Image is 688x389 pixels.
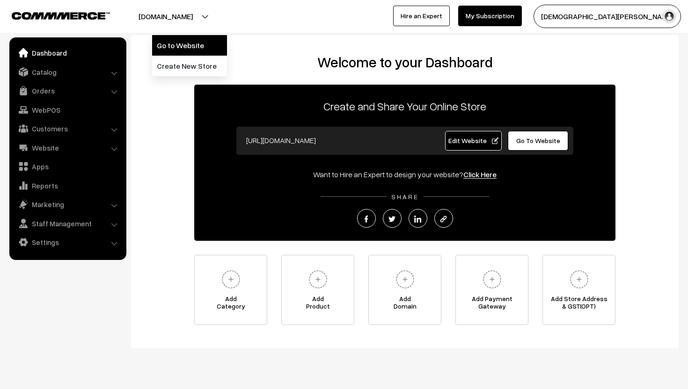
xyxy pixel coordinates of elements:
a: My Subscription [458,6,522,26]
a: Click Here [463,170,497,179]
a: Dashboard [12,44,123,61]
img: plus.svg [479,267,505,292]
img: COMMMERCE [12,12,110,19]
a: Go to Website [152,35,227,56]
button: [DEMOGRAPHIC_DATA][PERSON_NAME] [534,5,681,28]
img: plus.svg [305,267,331,292]
p: Create and Share Your Online Store [194,98,615,115]
a: Staff Management [12,215,123,232]
a: Create New Store [152,56,227,76]
span: Edit Website [448,137,498,144]
img: plus.svg [218,267,244,292]
button: [DOMAIN_NAME] [106,5,226,28]
span: Go To Website [516,137,560,144]
a: Edit Website [445,131,502,151]
a: Marketing [12,196,123,213]
a: Reports [12,177,123,194]
div: Want to Hire an Expert to design your website? [194,169,615,180]
a: AddCategory [194,255,267,325]
span: Add Category [195,295,267,314]
span: Add Payment Gateway [456,295,528,314]
a: Customers [12,120,123,137]
span: Add Product [282,295,354,314]
a: Website [12,139,123,156]
a: Hire an Expert [393,6,450,26]
a: AddProduct [281,255,354,325]
span: Add Domain [369,295,441,314]
a: Orders [12,82,123,99]
a: Go To Website [508,131,568,151]
a: Apps [12,158,123,175]
img: plus.svg [392,267,418,292]
a: COMMMERCE [12,9,94,21]
h2: Welcome to your Dashboard [140,54,669,71]
a: Add Store Address& GST(OPT) [542,255,615,325]
span: SHARE [387,193,424,201]
span: Add Store Address & GST(OPT) [543,295,615,314]
img: user [662,9,676,23]
a: WebPOS [12,101,123,118]
a: Settings [12,234,123,251]
img: plus.svg [566,267,592,292]
a: Add PaymentGateway [455,255,528,325]
a: AddDomain [368,255,441,325]
a: Catalog [12,64,123,80]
